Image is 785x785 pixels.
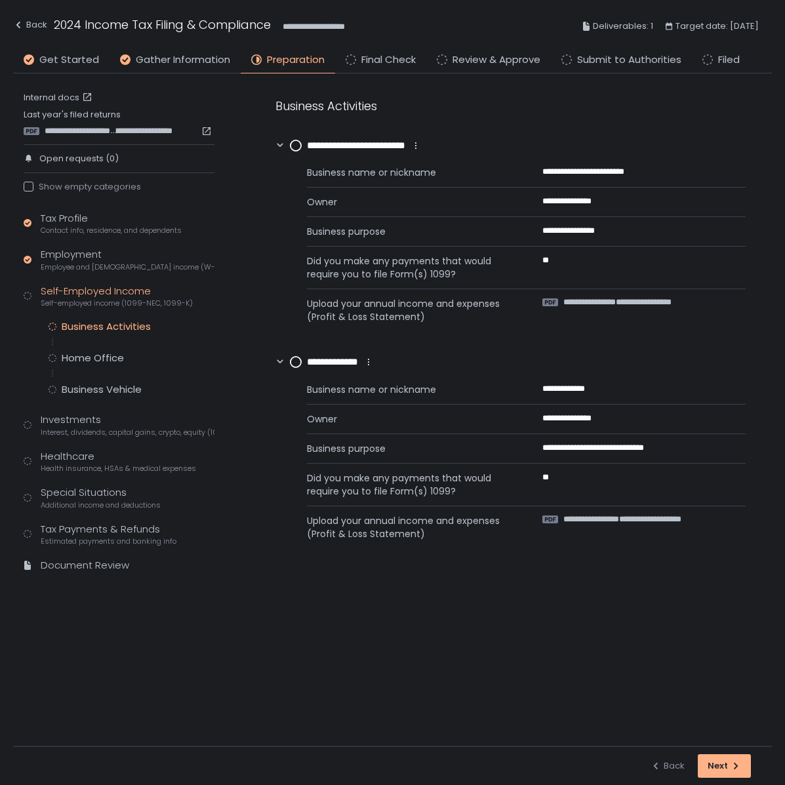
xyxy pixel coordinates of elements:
span: Final Check [361,52,416,68]
span: Upload your annual income and expenses (Profit & Loss Statement) [307,297,511,323]
div: Tax Profile [41,211,182,236]
div: Document Review [41,558,129,573]
span: Health insurance, HSAs & medical expenses [41,464,196,473]
div: Last year's filed returns [24,109,214,136]
span: Deliverables: 1 [593,18,653,34]
span: Upload your annual income and expenses (Profit & Loss Statement) [307,514,511,540]
div: Investments [41,413,214,437]
div: Business Activities [275,97,746,115]
span: Did you make any payments that would require you to file Form(s) 1099? [307,254,511,281]
span: Interest, dividends, capital gains, crypto, equity (1099s, K-1s) [41,428,214,437]
span: Did you make any payments that would require you to file Form(s) 1099? [307,472,511,498]
span: Business name or nickname [307,166,511,179]
span: Gather Information [136,52,230,68]
span: Owner [307,195,511,209]
span: Submit to Authorities [577,52,681,68]
a: Internal docs [24,92,95,104]
div: Special Situations [41,485,161,510]
div: Healthcare [41,449,196,474]
button: Next [698,754,751,778]
div: Business Activities [62,320,151,333]
span: Additional income and deductions [41,500,161,510]
button: Back [651,754,685,778]
span: Business name or nickname [307,383,511,396]
span: Open requests (0) [39,153,119,165]
span: Preparation [267,52,325,68]
span: Target date: [DATE] [675,18,759,34]
span: Self-employed income (1099-NEC, 1099-K) [41,298,193,308]
div: Next [708,760,741,772]
span: Review & Approve [453,52,540,68]
div: Employment [41,247,214,272]
span: Owner [307,413,511,426]
span: Business purpose [307,442,511,455]
span: Get Started [39,52,99,68]
div: Self-Employed Income [41,284,193,309]
span: Employee and [DEMOGRAPHIC_DATA] income (W-2s) [41,262,214,272]
div: Back [13,17,47,33]
div: Tax Payments & Refunds [41,522,176,547]
div: Home Office [62,352,124,365]
button: Back [13,16,47,37]
div: Business Vehicle [62,383,142,396]
div: Back [651,760,685,772]
span: Business purpose [307,225,511,238]
h1: 2024 Income Tax Filing & Compliance [54,16,271,33]
span: Estimated payments and banking info [41,536,176,546]
span: Filed [718,52,740,68]
span: Contact info, residence, and dependents [41,226,182,235]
